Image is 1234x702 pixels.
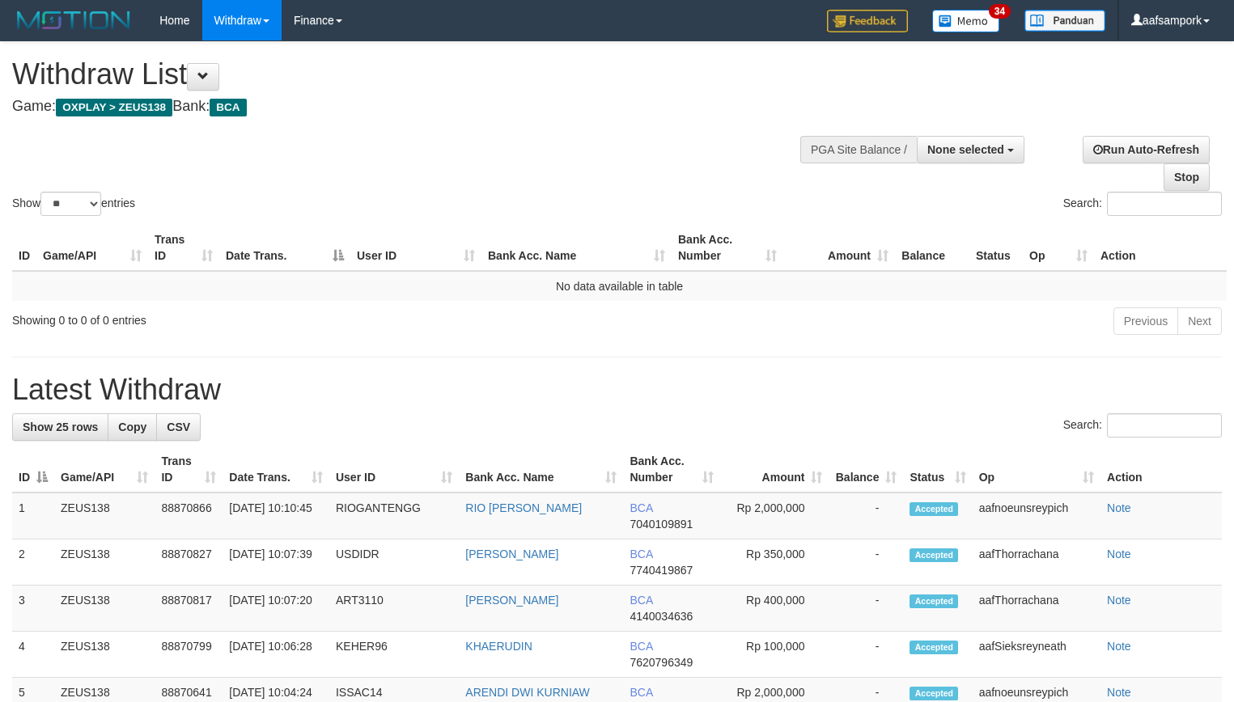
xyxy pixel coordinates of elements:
[630,594,652,607] span: BCA
[465,548,558,560] a: [PERSON_NAME]
[118,421,146,433] span: Copy
[927,143,1004,156] span: None selected
[910,687,958,700] span: Accepted
[630,610,693,623] span: Copy 4140034636 to clipboard
[155,586,223,632] td: 88870817
[720,446,829,493] th: Amount: activate to sort column ascending
[973,446,1100,493] th: Op: activate to sort column ascending
[350,225,481,271] th: User ID: activate to sort column ascending
[910,502,958,516] span: Accepted
[829,493,903,539] td: -
[829,632,903,678] td: -
[910,548,958,562] span: Accepted
[720,632,829,678] td: Rp 100,000
[973,586,1100,632] td: aafThorrachana
[1107,548,1131,560] a: Note
[720,586,829,632] td: Rp 400,000
[329,539,459,586] td: USDIDR
[1107,501,1131,514] a: Note
[465,501,582,514] a: RIO [PERSON_NAME]
[23,421,98,433] span: Show 25 rows
[12,632,54,678] td: 4
[720,539,829,586] td: Rp 350,000
[829,586,903,632] td: -
[223,446,329,493] th: Date Trans.: activate to sort column ascending
[630,501,652,514] span: BCA
[481,225,672,271] th: Bank Acc. Name: activate to sort column ascending
[1107,640,1131,653] a: Note
[329,586,459,632] td: ART3110
[12,8,135,32] img: MOTION_logo.png
[829,539,903,586] td: -
[459,446,623,493] th: Bank Acc. Name: activate to sort column ascending
[210,99,246,116] span: BCA
[973,539,1100,586] td: aafThorrachana
[910,594,958,608] span: Accepted
[1063,192,1222,216] label: Search:
[223,539,329,586] td: [DATE] 10:07:39
[630,518,693,531] span: Copy 7040109891 to clipboard
[155,446,223,493] th: Trans ID: activate to sort column ascending
[155,539,223,586] td: 88870827
[108,413,157,441] a: Copy
[54,632,155,678] td: ZEUS138
[623,446,719,493] th: Bank Acc. Number: activate to sort column ascending
[1107,192,1222,216] input: Search:
[630,656,693,669] span: Copy 7620796349 to clipboard
[219,225,350,271] th: Date Trans.: activate to sort column descending
[1107,594,1131,607] a: Note
[800,136,917,163] div: PGA Site Balance /
[54,586,155,632] td: ZEUS138
[465,640,532,653] a: KHAERUDIN
[12,58,807,91] h1: Withdraw List
[1107,413,1222,438] input: Search:
[12,271,1227,301] td: No data available in table
[54,446,155,493] th: Game/API: activate to sort column ascending
[630,640,652,653] span: BCA
[1113,307,1178,335] a: Previous
[783,225,895,271] th: Amount: activate to sort column ascending
[903,446,972,493] th: Status: activate to sort column ascending
[12,493,54,539] td: 1
[895,225,969,271] th: Balance
[12,586,54,632] td: 3
[630,564,693,577] span: Copy 7740419867 to clipboard
[12,539,54,586] td: 2
[12,306,502,328] div: Showing 0 to 0 of 0 entries
[223,493,329,539] td: [DATE] 10:10:45
[630,686,652,699] span: BCA
[465,686,589,699] a: ARENDI DWI KURNIAW
[329,446,459,493] th: User ID: activate to sort column ascending
[329,632,459,678] td: KEHER96
[1063,413,1222,438] label: Search:
[829,446,903,493] th: Balance: activate to sort column ascending
[1024,10,1105,32] img: panduan.png
[1094,225,1227,271] th: Action
[973,632,1100,678] td: aafSieksreyneath
[910,641,958,654] span: Accepted
[155,493,223,539] td: 88870866
[1164,163,1210,191] a: Stop
[1107,686,1131,699] a: Note
[1100,446,1222,493] th: Action
[329,493,459,539] td: RIOGANTENGG
[973,493,1100,539] td: aafnoeunsreypich
[223,586,329,632] td: [DATE] 10:07:20
[1023,225,1094,271] th: Op: activate to sort column ascending
[1177,307,1222,335] a: Next
[156,413,201,441] a: CSV
[56,99,172,116] span: OXPLAY > ZEUS138
[12,99,807,115] h4: Game: Bank:
[917,136,1024,163] button: None selected
[223,632,329,678] td: [DATE] 10:06:28
[932,10,1000,32] img: Button%20Memo.svg
[155,632,223,678] td: 88870799
[40,192,101,216] select: Showentries
[12,374,1222,406] h1: Latest Withdraw
[54,493,155,539] td: ZEUS138
[465,594,558,607] a: [PERSON_NAME]
[989,4,1011,19] span: 34
[720,493,829,539] td: Rp 2,000,000
[36,225,148,271] th: Game/API: activate to sort column ascending
[12,192,135,216] label: Show entries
